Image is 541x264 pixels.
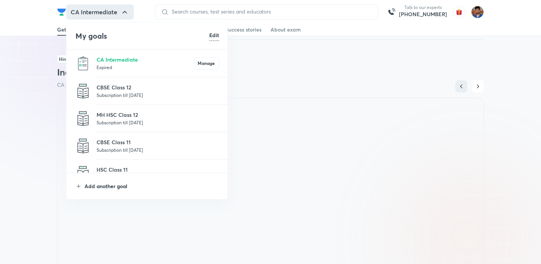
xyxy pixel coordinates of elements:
[76,166,91,181] img: HSC Class 11
[209,31,219,39] h6: Edit
[76,111,91,126] img: MH HSC Class 12
[97,138,219,146] p: CBSE Class 11
[97,146,219,154] p: Subscription till [DATE]
[97,119,219,126] p: Subscription till [DATE]
[76,84,91,99] img: CBSE Class 12
[76,30,209,42] h4: My goals
[97,111,219,119] p: MH HSC Class 12
[97,83,219,91] p: CBSE Class 12
[97,91,219,99] p: Subscription till [DATE]
[97,56,194,63] p: CA Intermediate
[76,56,91,71] img: CA Intermediate
[97,166,219,173] p: HSC Class 11
[85,182,219,190] p: Add another goal
[194,57,219,69] button: Manage
[97,63,194,71] p: Expired
[76,139,91,154] img: CBSE Class 11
